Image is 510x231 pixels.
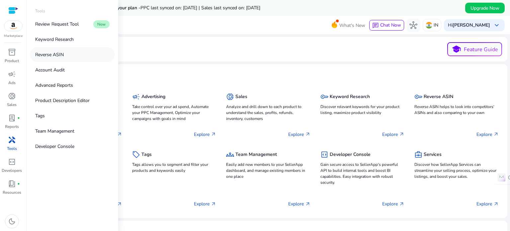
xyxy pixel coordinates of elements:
h5: Sales [235,94,247,100]
p: Review Request Tool [35,21,79,28]
p: Team Management [35,128,74,135]
h5: Team Management [235,152,277,158]
span: book_4 [8,180,16,188]
span: campaign [8,70,16,78]
span: dark_mode [8,217,16,225]
h5: Tags [141,152,152,158]
span: chat [372,22,379,29]
h5: Data syncs run less frequently on your plan - [44,5,260,11]
p: Gain secure access to SellerApp's powerful API to build internal tools and boost BI capabilities.... [320,162,405,185]
span: New [93,20,110,28]
p: Tags allows you to segment and filter your products and keywords easily [132,162,216,173]
h5: Advertising [141,94,165,100]
span: PPC last synced on: [DATE] | Sales last synced on: [DATE] [140,5,260,11]
p: Explore [476,200,499,207]
span: arrow_outward [117,201,122,207]
span: donut_small [226,93,234,101]
p: Explore [194,200,216,207]
p: Explore [288,131,310,138]
span: arrow_outward [399,132,404,137]
p: Explore [288,200,310,207]
p: Reverse ASIN [35,51,64,58]
span: arrow_outward [493,132,499,137]
p: Resources [3,189,21,195]
span: key [320,93,328,101]
span: hub [409,21,417,29]
button: Upgrade Now [465,3,505,13]
span: fiber_manual_record [17,182,20,185]
span: code_blocks [320,151,328,159]
p: Developer Console [35,143,74,150]
p: Analyze and drill down to each product to understand the sales, profits, refunds, inventory, cust... [226,104,310,122]
button: schoolFeature Guide [447,42,502,56]
span: Chat Now [380,22,401,28]
span: What's New [339,20,365,31]
b: [PERSON_NAME] [453,22,490,28]
p: Feature Guide [464,46,498,54]
span: arrow_outward [211,132,216,137]
span: lab_profile [8,114,16,122]
p: Marketplace [4,34,23,39]
span: business_center [414,151,422,159]
span: handyman [8,136,16,144]
span: donut_small [8,92,16,100]
p: Reports [5,124,19,130]
p: Discover how SellerApp Services can streamline your selling process, optimize your listings, and ... [414,162,499,179]
span: code_blocks [8,158,16,166]
span: campaign [132,93,140,101]
span: arrow_outward [493,201,499,207]
p: Explore [194,131,216,138]
p: Ads [8,80,16,86]
p: Product Description Editor [35,97,90,104]
p: Advanced Reports [35,82,73,89]
p: Sales [7,102,17,108]
h5: Keyword Research [330,94,370,100]
span: inventory_2 [8,48,16,56]
p: Keyword Research [35,36,74,43]
p: Explore [382,131,404,138]
p: Tags [35,112,45,119]
img: in.svg [426,22,432,29]
span: groups [226,151,234,159]
p: Discover relevant keywords for your product listing, maximize product visibility [320,104,405,116]
span: Upgrade Now [470,5,499,12]
p: Explore [382,200,404,207]
button: chatChat Now [369,20,404,31]
p: Explore [476,131,499,138]
span: keyboard_arrow_down [493,21,501,29]
p: Tools [7,146,17,152]
img: amazon.svg [4,21,22,31]
h5: Developer Console [330,152,371,158]
h5: Services [424,152,442,158]
span: arrow_outward [211,201,216,207]
span: arrow_outward [117,132,122,137]
p: Easily add new members to your SellerApp dashboard, and manage existing members in one place [226,162,310,179]
p: Hi [448,23,490,28]
span: fiber_manual_record [17,117,20,119]
span: arrow_outward [399,201,404,207]
p: Tools [35,8,45,14]
span: sell [132,151,140,159]
span: key [414,93,422,101]
h5: Reverse ASIN [424,94,453,100]
p: Reverse ASIN helps to look into competitors' ASINs and also comparing to your own [414,104,499,116]
p: Account Audit [35,66,65,73]
p: Developers [2,168,22,173]
span: arrow_outward [305,201,310,207]
span: arrow_outward [305,132,310,137]
button: hub [407,19,420,32]
p: Take control over your ad spend, Automate your PPC Management, Optimize your campaigns with goals... [132,104,216,122]
p: Product [5,58,19,64]
p: IN [434,19,438,31]
span: school [452,45,461,54]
